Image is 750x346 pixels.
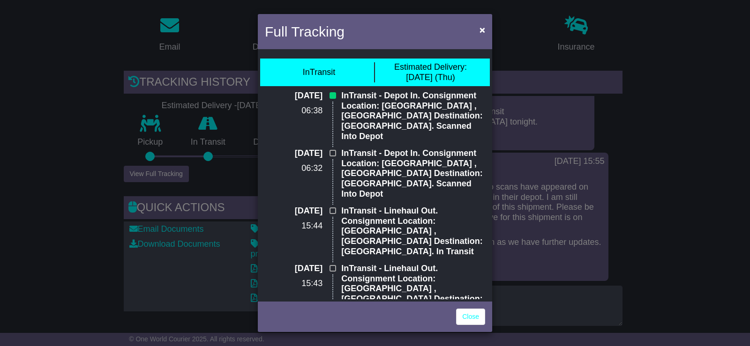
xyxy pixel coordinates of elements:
[475,20,490,39] button: Close
[265,264,322,274] p: [DATE]
[303,67,335,78] div: InTransit
[265,91,322,101] p: [DATE]
[265,148,322,159] p: [DATE]
[265,21,345,42] h4: Full Tracking
[265,106,322,116] p: 06:38
[265,279,322,289] p: 15:43
[265,221,322,231] p: 15:44
[341,148,485,199] p: InTransit - Depot In. Consignment Location: [GEOGRAPHIC_DATA] , [GEOGRAPHIC_DATA] Destination: [G...
[341,264,485,314] p: InTransit - Linehaul Out. Consignment Location: [GEOGRAPHIC_DATA] , [GEOGRAPHIC_DATA] Destination...
[480,24,485,35] span: ×
[265,206,322,216] p: [DATE]
[456,309,485,325] a: Close
[265,163,322,174] p: 06:32
[341,206,485,257] p: InTransit - Linehaul Out. Consignment Location: [GEOGRAPHIC_DATA] , [GEOGRAPHIC_DATA] Destination...
[341,91,485,141] p: InTransit - Depot In. Consignment Location: [GEOGRAPHIC_DATA] , [GEOGRAPHIC_DATA] Destination: [G...
[394,62,467,72] span: Estimated Delivery:
[394,62,467,82] div: [DATE] (Thu)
